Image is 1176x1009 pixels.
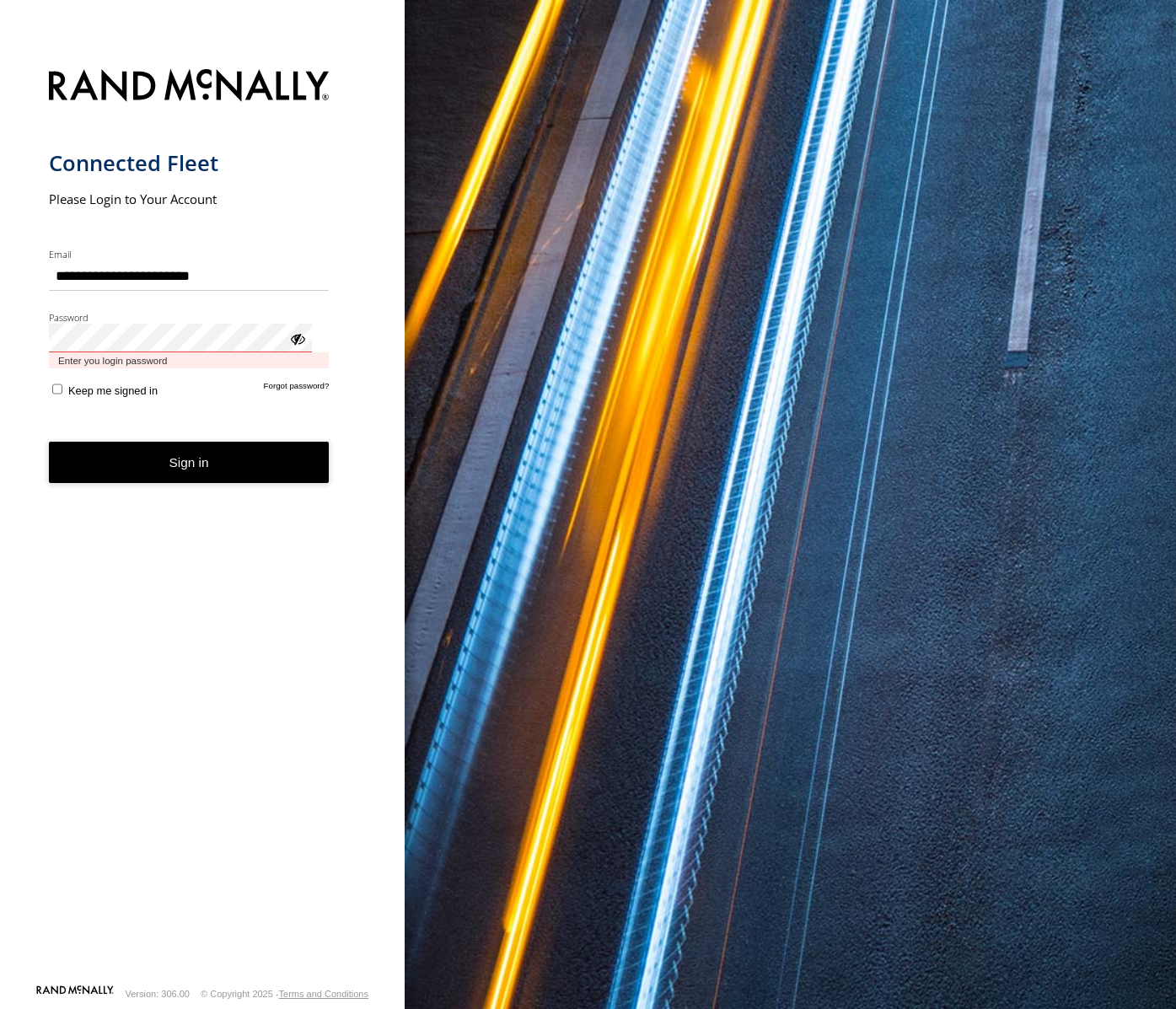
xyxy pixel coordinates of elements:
div: © Copyright 2025 - [201,989,368,999]
a: Visit our Website [36,985,114,1002]
span: Enter you login password [49,352,330,368]
div: ViewPassword [288,330,305,346]
a: Terms and Conditions [279,989,368,999]
img: Rand McNally [49,66,330,109]
form: main [49,59,357,984]
label: Email [49,248,330,260]
h1: Connected Fleet [49,149,330,177]
a: Forgot password? [264,381,330,397]
span: Keep me signed in [68,384,158,397]
h2: Please Login to Your Account [49,191,330,207]
input: Keep me signed in [52,384,63,394]
label: Password [49,311,330,324]
button: Sign in [49,442,330,483]
div: Version: 306.00 [126,989,190,999]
